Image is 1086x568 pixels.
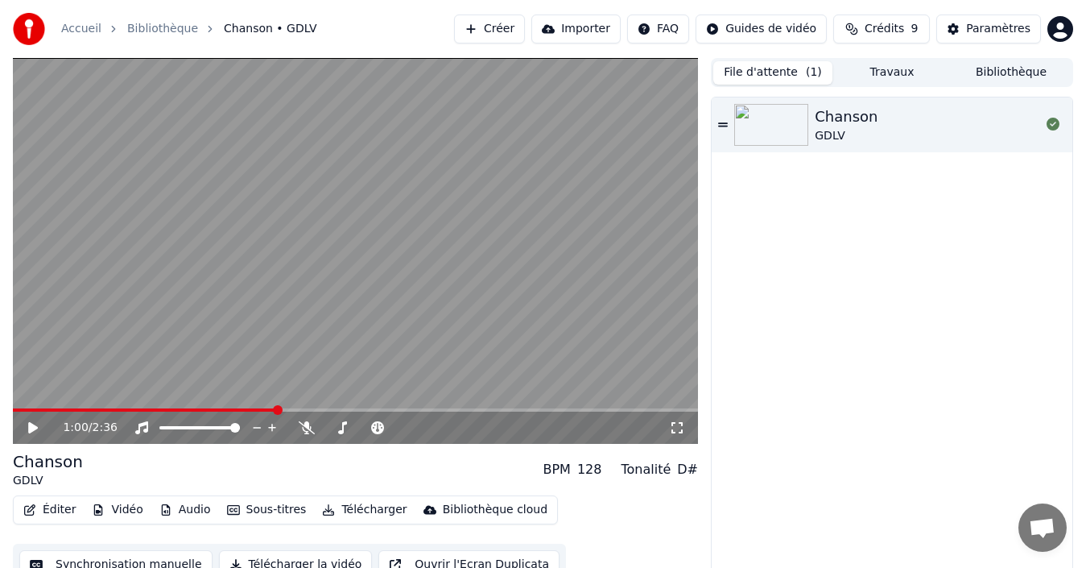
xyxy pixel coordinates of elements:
[952,61,1071,85] button: Bibliothèque
[815,106,877,128] div: Chanson
[833,15,930,44] button: Crédits9
[454,15,525,44] button: Créer
[577,460,602,479] div: 128
[63,420,101,436] div: /
[63,420,88,436] span: 1:00
[627,15,689,44] button: FAQ
[316,499,413,521] button: Télécharger
[85,499,149,521] button: Vidéo
[13,450,83,473] div: Chanson
[61,21,101,37] a: Accueil
[911,21,918,37] span: 9
[153,499,217,521] button: Audio
[621,460,671,479] div: Tonalité
[224,21,316,37] span: Chanson • GDLV
[806,64,822,81] span: ( 1 )
[865,21,904,37] span: Crédits
[543,460,570,479] div: BPM
[696,15,827,44] button: Guides de vidéo
[443,502,547,518] div: Bibliothèque cloud
[936,15,1041,44] button: Paramètres
[531,15,621,44] button: Importer
[966,21,1030,37] div: Paramètres
[677,460,698,479] div: D#
[13,13,45,45] img: youka
[93,420,118,436] span: 2:36
[61,21,317,37] nav: breadcrumb
[832,61,952,85] button: Travaux
[17,499,82,521] button: Éditer
[13,473,83,489] div: GDLV
[127,21,198,37] a: Bibliothèque
[815,128,877,144] div: GDLV
[713,61,832,85] button: File d'attente
[1018,504,1067,552] div: Ouvrir le chat
[221,499,313,521] button: Sous-titres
